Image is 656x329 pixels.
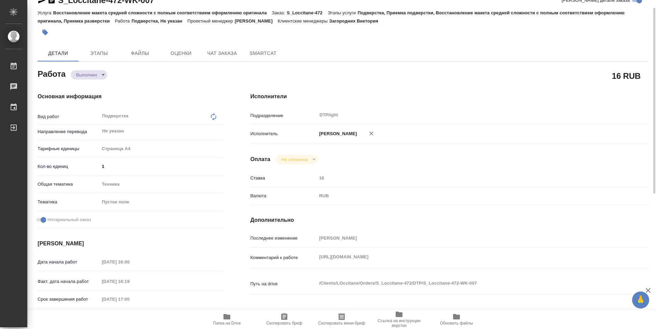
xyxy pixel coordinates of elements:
button: Не оплачена [279,157,310,162]
input: Пустое поле [99,276,159,286]
p: Последнее изменение [250,235,317,242]
span: Чат заказа [206,49,238,58]
span: Скопировать бриф [266,321,302,326]
span: Нотариальный заказ [47,216,91,223]
p: Дата начала работ [38,259,99,266]
p: Валюта [250,192,317,199]
textarea: [URL][DOMAIN_NAME] [317,251,615,263]
p: Клиентские менеджеры [278,18,329,24]
p: Путь на drive [250,281,317,287]
span: Оценки [165,49,197,58]
button: Папка на Drive [198,310,256,329]
p: Работа [115,18,132,24]
p: Подразделение [250,112,317,119]
button: Скопировать мини-бриф [313,310,370,329]
div: Выполнен [276,155,318,164]
p: Вид работ [38,113,99,120]
p: Комментарий к работе [250,254,317,261]
p: Тематика [38,199,99,205]
span: 🙏 [635,293,646,307]
p: Срок завершения работ [38,296,99,303]
p: [PERSON_NAME] [317,130,357,137]
h4: [PERSON_NAME] [38,240,223,248]
button: 🙏 [632,291,649,309]
p: Заказ: [272,10,287,15]
p: [PERSON_NAME] [235,18,278,24]
p: Услуга [38,10,53,15]
span: Скопировать мини-бриф [318,321,365,326]
p: Этапы услуги [328,10,358,15]
p: Загородних Виктория [329,18,383,24]
div: Техника [99,178,223,190]
input: ✎ Введи что-нибудь [99,161,223,171]
span: Этапы [83,49,115,58]
p: Направление перевода [38,128,99,135]
div: Пустое поле [99,196,223,208]
input: Пустое поле [317,173,615,183]
span: SmartCat [247,49,279,58]
button: Выполнен [74,72,99,78]
p: Проектный менеджер [188,18,235,24]
div: Страница А4 [99,143,223,155]
div: Выполнен [71,70,107,80]
p: Подверстка, Не указан [132,18,188,24]
span: Детали [42,49,74,58]
button: Скопировать бриф [256,310,313,329]
h4: Дополнительно [250,216,648,224]
p: Кол-во единиц [38,163,99,170]
h4: Основная информация [38,92,223,101]
h4: Оплата [250,155,271,163]
span: Папка на Drive [213,321,241,326]
p: Исполнитель [250,130,317,137]
p: Ставка [250,175,317,182]
h2: 16 RUB [612,70,641,82]
span: Ссылка на инструкции верстки [374,318,424,328]
h2: Работа [38,67,66,80]
button: Добавить тэг [38,25,53,40]
p: Факт. дата начала работ [38,278,99,285]
h4: Исполнители [250,92,648,101]
p: Тарифные единицы [38,145,99,152]
span: Обновить файлы [440,321,473,326]
p: Общая тематика [38,181,99,188]
div: RUB [317,190,615,202]
div: Пустое поле [102,199,215,205]
input: Пустое поле [99,257,159,267]
p: S_Loccitane-472 [287,10,328,15]
span: Файлы [124,49,156,58]
button: Удалить исполнителя [364,126,379,141]
p: Восстановление макета средней сложности с полным соответствием оформлению оригинала [53,10,272,15]
button: Ссылка на инструкции верстки [370,310,428,329]
textarea: /Clients/LOccitane/Orders/S_Loccitane-472/DTP/S_Loccitane-472-WK-007 [317,277,615,289]
input: Пустое поле [99,294,159,304]
button: Обновить файлы [428,310,485,329]
input: Пустое поле [317,233,615,243]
